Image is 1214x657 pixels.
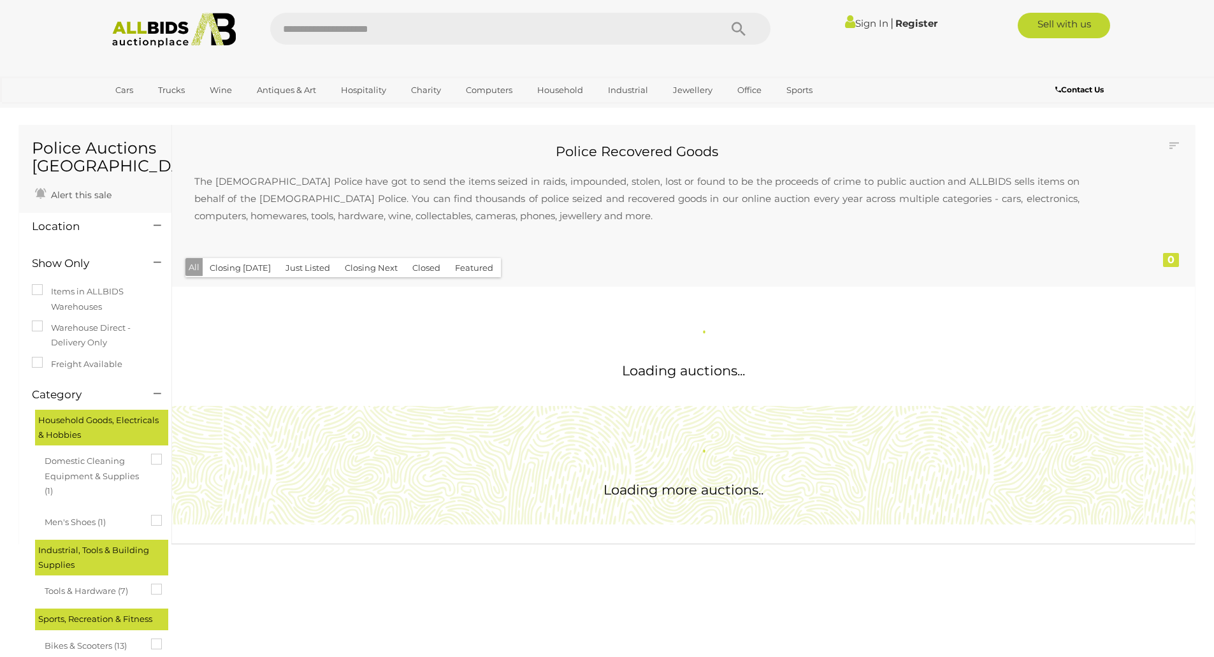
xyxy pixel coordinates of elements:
[45,581,140,598] span: Tools & Hardware (7)
[201,80,240,101] a: Wine
[182,144,1092,159] h2: Police Recovered Goods
[32,389,134,401] h4: Category
[150,80,193,101] a: Trucks
[403,80,449,101] a: Charity
[107,80,141,101] a: Cars
[529,80,591,101] a: Household
[32,357,122,372] label: Freight Available
[185,258,203,277] button: All
[32,321,159,350] label: Warehouse Direct - Delivery Only
[447,258,501,278] button: Featured
[32,140,159,175] h1: Police Auctions [GEOGRAPHIC_DATA]
[35,410,168,446] div: Household Goods, Electricals & Hobbies
[45,512,140,530] span: Men's Shoes (1)
[107,101,214,122] a: [GEOGRAPHIC_DATA]
[35,540,168,576] div: Industrial, Tools & Building Supplies
[603,482,763,498] span: Loading more auctions..
[32,257,134,270] h4: Show Only
[895,17,937,29] a: Register
[778,80,821,101] a: Sports
[202,258,278,278] button: Closing [DATE]
[845,17,888,29] a: Sign In
[105,13,243,48] img: Allbids.com.au
[278,258,338,278] button: Just Listed
[622,363,745,379] span: Loading auctions...
[32,284,159,314] label: Items in ALLBIDS Warehouses
[333,80,394,101] a: Hospitality
[1163,253,1179,267] div: 0
[707,13,770,45] button: Search
[405,258,448,278] button: Closed
[48,189,112,201] span: Alert this sale
[890,16,893,30] span: |
[32,184,115,203] a: Alert this sale
[665,80,721,101] a: Jewellery
[729,80,770,101] a: Office
[45,451,140,498] span: Domestic Cleaning Equipment & Supplies (1)
[249,80,324,101] a: Antiques & Art
[1055,85,1104,94] b: Contact Us
[1018,13,1110,38] a: Sell with us
[182,160,1092,237] p: The [DEMOGRAPHIC_DATA] Police have got to send the items seized in raids, impounded, stolen, lost...
[45,635,140,653] span: Bikes & Scooters (13)
[337,258,405,278] button: Closing Next
[32,220,134,233] h4: Location
[35,609,168,630] div: Sports, Recreation & Fitness
[458,80,521,101] a: Computers
[600,80,656,101] a: Industrial
[1055,83,1107,97] a: Contact Us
